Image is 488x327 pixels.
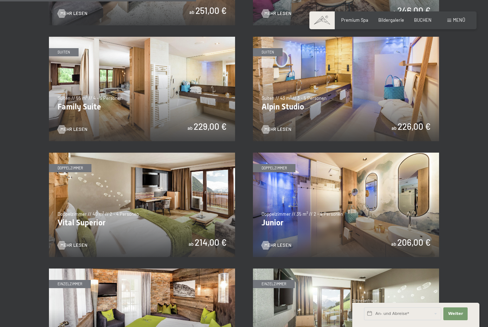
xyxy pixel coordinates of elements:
[443,307,468,320] button: Weiter
[49,269,235,272] a: Single Alpin
[49,153,235,156] a: Vital Superior
[453,17,465,23] span: Menü
[264,10,292,17] span: Mehr Lesen
[49,37,235,141] img: Family Suite
[253,153,439,156] a: Junior
[58,10,88,17] a: Mehr Lesen
[58,242,88,249] a: Mehr Lesen
[264,126,292,133] span: Mehr Lesen
[60,126,88,133] span: Mehr Lesen
[341,17,368,23] a: Premium Spa
[49,153,235,257] img: Vital Superior
[253,37,439,40] a: Alpin Studio
[49,37,235,40] a: Family Suite
[253,153,439,257] img: Junior
[262,242,292,249] a: Mehr Lesen
[352,298,377,303] span: Schnellanfrage
[262,126,292,133] a: Mehr Lesen
[448,311,463,317] span: Weiter
[60,10,88,17] span: Mehr Lesen
[264,242,292,249] span: Mehr Lesen
[60,242,88,249] span: Mehr Lesen
[58,126,88,133] a: Mehr Lesen
[414,17,432,23] a: BUCHEN
[378,17,404,23] a: Bildergalerie
[253,269,439,272] a: Single Superior
[253,37,439,141] img: Alpin Studio
[262,10,292,17] a: Mehr Lesen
